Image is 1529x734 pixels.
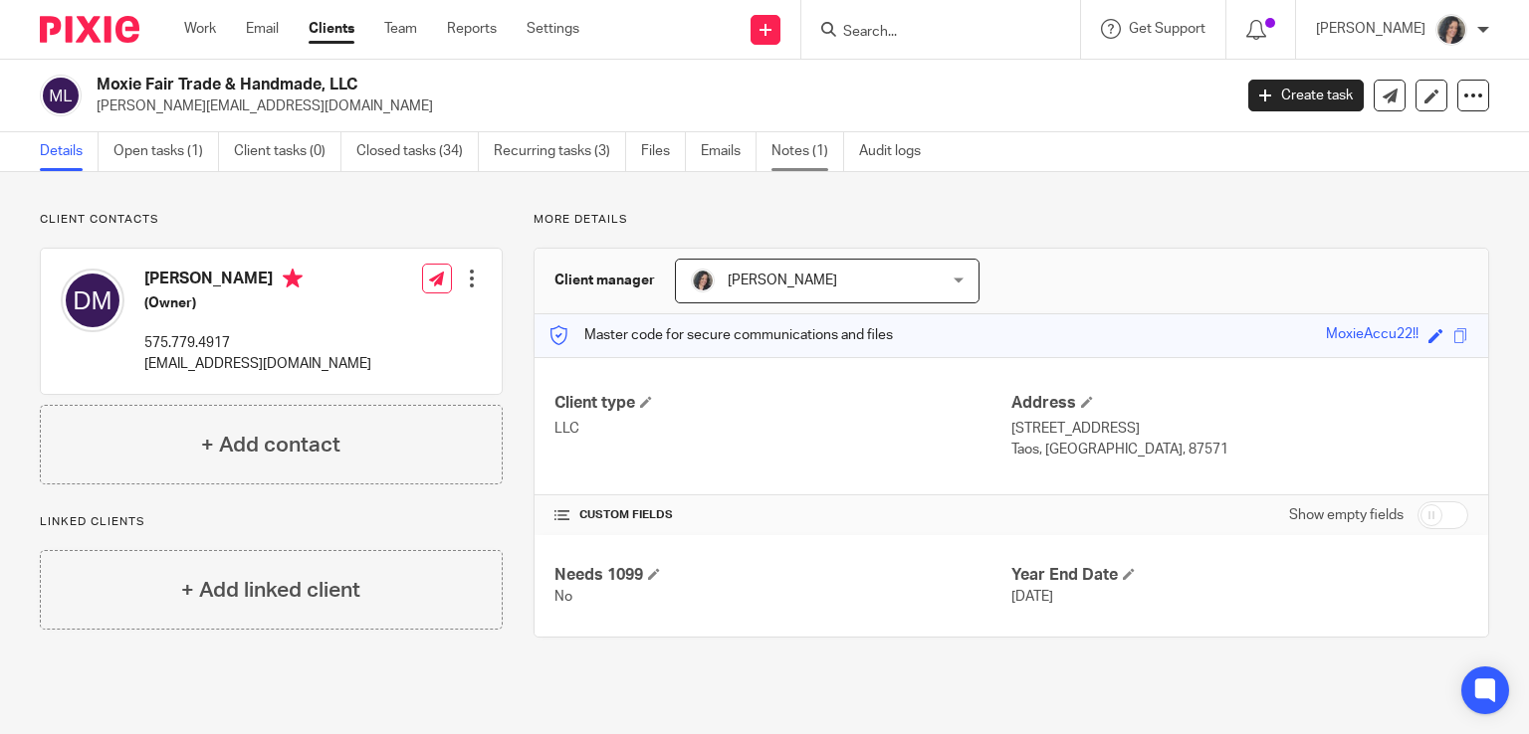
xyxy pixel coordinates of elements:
[494,132,626,171] a: Recurring tasks (3)
[554,419,1011,439] p: LLC
[691,269,715,292] img: dp%20portrait%20shot-square.jpg
[61,269,124,332] img: svg%3E
[554,393,1011,414] h4: Client type
[1011,393,1468,414] h4: Address
[554,565,1011,586] h4: Needs 1099
[40,212,503,228] p: Client contacts
[771,132,844,171] a: Notes (1)
[246,19,279,39] a: Email
[356,132,479,171] a: Closed tasks (34)
[144,293,371,313] h5: (Owner)
[1011,419,1468,439] p: [STREET_ADDRESS]
[40,16,139,43] img: Pixie
[1289,505,1404,525] label: Show empty fields
[527,19,579,39] a: Settings
[554,507,1011,523] h4: CUSTOM FIELDS
[701,132,757,171] a: Emails
[1011,440,1468,459] p: Taos, [GEOGRAPHIC_DATA], 87571
[841,24,1020,42] input: Search
[144,354,371,374] p: [EMAIL_ADDRESS][DOMAIN_NAME]
[144,269,371,293] h4: [PERSON_NAME]
[641,132,686,171] a: Files
[97,96,1218,116] p: [PERSON_NAME][EMAIL_ADDRESS][DOMAIN_NAME]
[113,132,219,171] a: Open tasks (1)
[859,132,936,171] a: Audit logs
[201,430,340,460] h4: + Add contact
[1011,590,1053,604] span: [DATE]
[534,212,1489,228] p: More details
[1326,324,1419,347] div: MoxieAccu22!!
[40,75,82,116] img: svg%3E
[447,19,497,39] a: Reports
[549,325,893,345] p: Master code for secure communications and files
[234,132,341,171] a: Client tasks (0)
[728,274,837,287] span: [PERSON_NAME]
[309,19,354,39] a: Clients
[1316,19,1425,39] p: [PERSON_NAME]
[283,269,303,288] i: Primary
[384,19,417,39] a: Team
[184,19,216,39] a: Work
[1248,80,1364,111] a: Create task
[40,132,99,171] a: Details
[144,333,371,353] p: 575.779.4917
[1435,14,1467,46] img: dp%20portrait%20shot-square.jpg
[1129,22,1205,36] span: Get Support
[554,271,655,290] h3: Client manager
[97,75,994,95] h2: Moxie Fair Trade & Handmade, LLC
[181,575,360,606] h4: + Add linked client
[40,514,503,530] p: Linked clients
[1011,565,1468,586] h4: Year End Date
[554,590,572,604] span: No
